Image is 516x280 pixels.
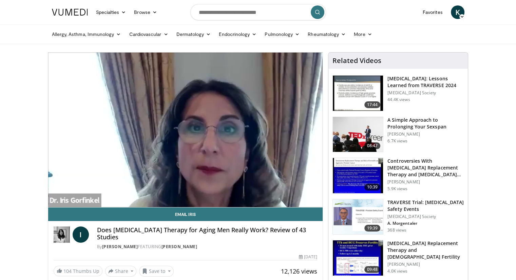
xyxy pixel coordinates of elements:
[333,199,383,235] img: 9812f22f-d817-4923-ae6c-a42f6b8f1c21.png.150x105_q85_crop-smart_upscale.png
[387,227,406,233] p: 368 views
[387,97,410,102] p: 44.4K views
[350,27,376,41] a: More
[387,186,407,192] p: 5.9K views
[52,9,88,16] img: VuMedi Logo
[451,5,464,19] a: K
[48,27,125,41] a: Allergy, Asthma, Immunology
[333,117,383,152] img: c4bd4661-e278-4c34-863c-57c104f39734.150x105_q85_crop-smart_upscale.jpg
[125,27,172,41] a: Cardiovascular
[172,27,215,41] a: Dermatology
[364,142,381,149] span: 08:47
[387,90,464,96] p: [MEDICAL_DATA] Society
[364,184,381,191] span: 10:39
[281,267,317,275] span: 12,126 views
[105,266,137,277] button: Share
[387,158,464,178] h3: Controversies With [MEDICAL_DATA] Replacement Therapy and [MEDICAL_DATA] Can…
[92,5,130,19] a: Specialties
[364,266,381,273] span: 09:48
[97,244,318,250] div: By FEATURING
[299,254,317,260] div: [DATE]
[387,132,464,137] p: [PERSON_NAME]
[102,244,138,249] a: [PERSON_NAME]
[332,75,464,111] a: 17:44 [MEDICAL_DATA]: Lessons Learned from TRAVERSE 2024 [MEDICAL_DATA] Society 44.4K views
[54,226,70,243] img: Dr. Iris Gorfinkel
[387,75,464,89] h3: [MEDICAL_DATA]: Lessons Learned from TRAVERSE 2024
[332,117,464,153] a: 08:47 A Simple Approach to Prolonging Your Sexspan [PERSON_NAME] 6.7K views
[332,240,464,276] a: 09:48 [MEDICAL_DATA] Replacement Therapy and [DEMOGRAPHIC_DATA] Fertility [PERSON_NAME] 4.0K views
[387,221,464,226] p: A. Morgentaler
[130,5,161,19] a: Browse
[387,268,407,274] p: 4.0K views
[215,27,261,41] a: Endocrinology
[333,240,383,276] img: 58e29ddd-d015-4cd9-bf96-f28e303b730c.150x105_q85_crop-smart_upscale.jpg
[419,5,447,19] a: Favorites
[190,4,326,20] input: Search topics, interventions
[73,226,89,243] a: I
[333,158,383,193] img: 418933e4-fe1c-4c2e-be56-3ce3ec8efa3b.150x105_q85_crop-smart_upscale.jpg
[54,266,102,276] a: 104 Thumbs Up
[364,101,381,108] span: 17:44
[63,268,72,274] span: 104
[387,179,464,185] p: [PERSON_NAME]
[97,226,318,241] h4: Does [MEDICAL_DATA] Therapy for Aging Men Really Work? Review of 43 Studies
[161,244,197,249] a: [PERSON_NAME]
[387,262,464,267] p: [PERSON_NAME]
[261,27,304,41] a: Pulmonology
[364,225,381,232] span: 19:39
[387,138,407,144] p: 6.7K views
[304,27,350,41] a: Rheumatology
[332,199,464,235] a: 19:39 TRAVERSE Trial: [MEDICAL_DATA] Safety Events [MEDICAL_DATA] Society A. Morgentaler 368 views
[48,53,323,207] video-js: Video Player
[332,57,381,65] h4: Related Videos
[387,117,464,130] h3: A Simple Approach to Prolonging Your Sexspan
[387,214,464,219] p: [MEDICAL_DATA] Society
[387,240,464,260] h3: [MEDICAL_DATA] Replacement Therapy and [DEMOGRAPHIC_DATA] Fertility
[387,199,464,213] h3: TRAVERSE Trial: [MEDICAL_DATA] Safety Events
[333,76,383,111] img: 1317c62a-2f0d-4360-bee0-b1bff80fed3c.150x105_q85_crop-smart_upscale.jpg
[48,207,323,221] a: Email Iris
[332,158,464,194] a: 10:39 Controversies With [MEDICAL_DATA] Replacement Therapy and [MEDICAL_DATA] Can… [PERSON_NAME]...
[139,266,174,277] button: Save to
